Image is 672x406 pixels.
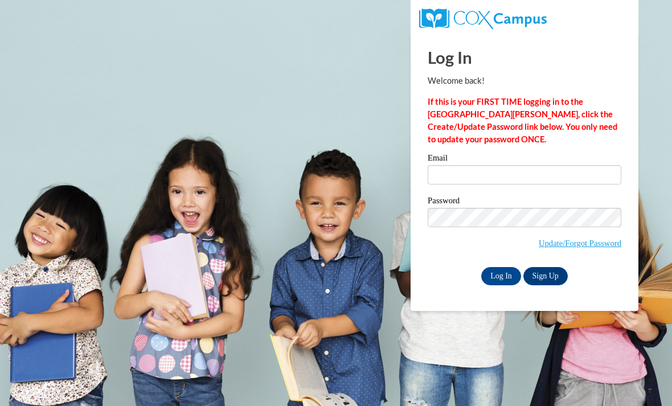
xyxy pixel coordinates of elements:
[428,75,621,87] p: Welcome back!
[539,239,621,248] a: Update/Forgot Password
[428,46,621,69] h1: Log In
[523,267,568,285] a: Sign Up
[481,267,521,285] input: Log In
[419,9,547,29] img: COX Campus
[428,154,621,165] label: Email
[428,196,621,208] label: Password
[428,97,617,144] strong: If this is your FIRST TIME logging in to the [GEOGRAPHIC_DATA][PERSON_NAME], click the Create/Upd...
